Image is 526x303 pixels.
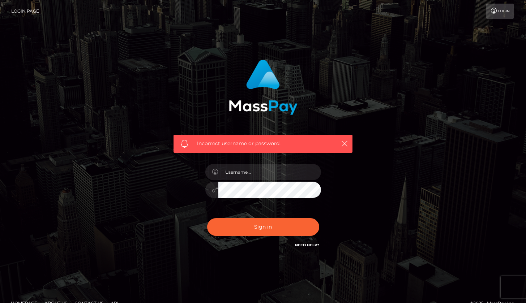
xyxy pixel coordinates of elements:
a: Need Help? [295,243,319,247]
button: Sign in [207,218,319,236]
input: Username... [218,164,321,180]
a: Login [486,4,514,19]
span: Incorrect username or password. [197,140,329,147]
img: MassPay Login [229,60,298,115]
a: Login Page [11,4,39,19]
